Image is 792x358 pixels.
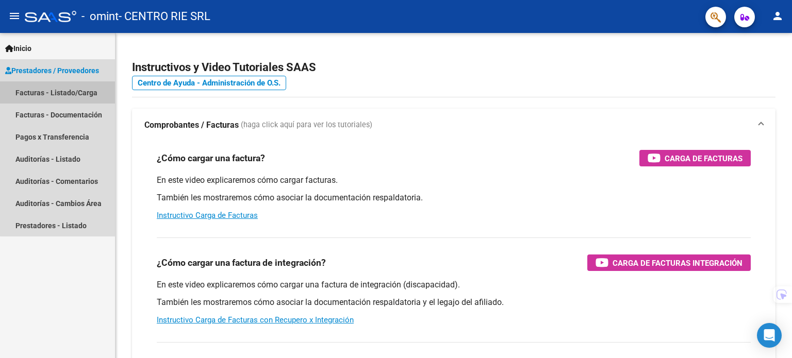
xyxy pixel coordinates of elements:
[771,10,784,22] mat-icon: person
[613,257,742,269] span: Carga de Facturas Integración
[639,150,751,166] button: Carga de Facturas
[157,175,751,186] p: En este video explicaremos cómo cargar facturas.
[157,192,751,203] p: También les mostraremos cómo asociar la documentación respaldatoria.
[132,109,775,142] mat-expansion-panel-header: Comprobantes / Facturas (haga click aquí para ver los tutoriales)
[157,255,326,270] h3: ¿Cómo cargar una factura de integración?
[665,152,742,165] span: Carga de Facturas
[241,120,372,131] span: (haga click aquí para ver los tutoriales)
[144,120,239,131] strong: Comprobantes / Facturas
[157,279,751,291] p: En este video explicaremos cómo cargar una factura de integración (discapacidad).
[157,211,258,220] a: Instructivo Carga de Facturas
[5,65,99,76] span: Prestadores / Proveedores
[119,5,210,28] span: - CENTRO RIE SRL
[81,5,119,28] span: - omint
[132,76,286,90] a: Centro de Ayuda - Administración de O.S.
[757,323,782,348] div: Open Intercom Messenger
[5,43,31,54] span: Inicio
[157,315,354,325] a: Instructivo Carga de Facturas con Recupero x Integración
[132,58,775,77] h2: Instructivos y Video Tutoriales SAAS
[587,254,751,271] button: Carga de Facturas Integración
[157,151,265,165] h3: ¿Cómo cargar una factura?
[8,10,21,22] mat-icon: menu
[157,297,751,308] p: También les mostraremos cómo asociar la documentación respaldatoria y el legajo del afiliado.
